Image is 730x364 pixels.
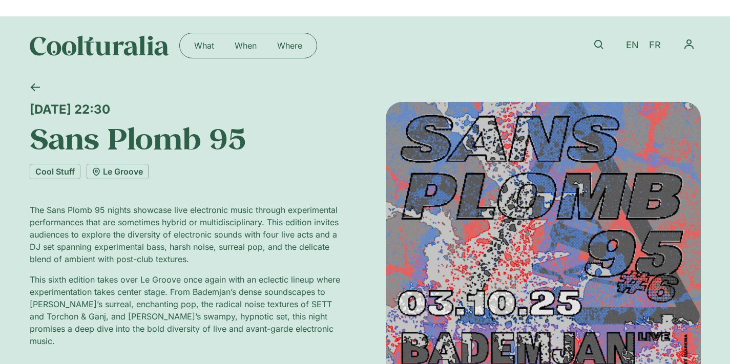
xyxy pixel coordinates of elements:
nav: Menu [184,37,312,54]
p: The Sans Plomb 95 nights showcase live electronic music through experimental performances that ar... [30,204,345,265]
a: Where [267,37,312,54]
nav: Menu [677,33,701,56]
a: Le Groove [87,164,149,179]
button: Menu Toggle [677,33,701,56]
a: What [184,37,224,54]
a: Cool Stuff [30,164,80,179]
a: When [224,37,267,54]
span: EN [626,40,639,51]
p: This sixth edition takes over Le Groove once again with an eclectic lineup where experimentation ... [30,273,345,347]
span: FR [649,40,661,51]
a: EN [621,38,644,53]
a: FR [644,38,666,53]
h1: Sans Plomb 95 [30,121,345,156]
div: [DATE] 22:30 [30,102,345,117]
